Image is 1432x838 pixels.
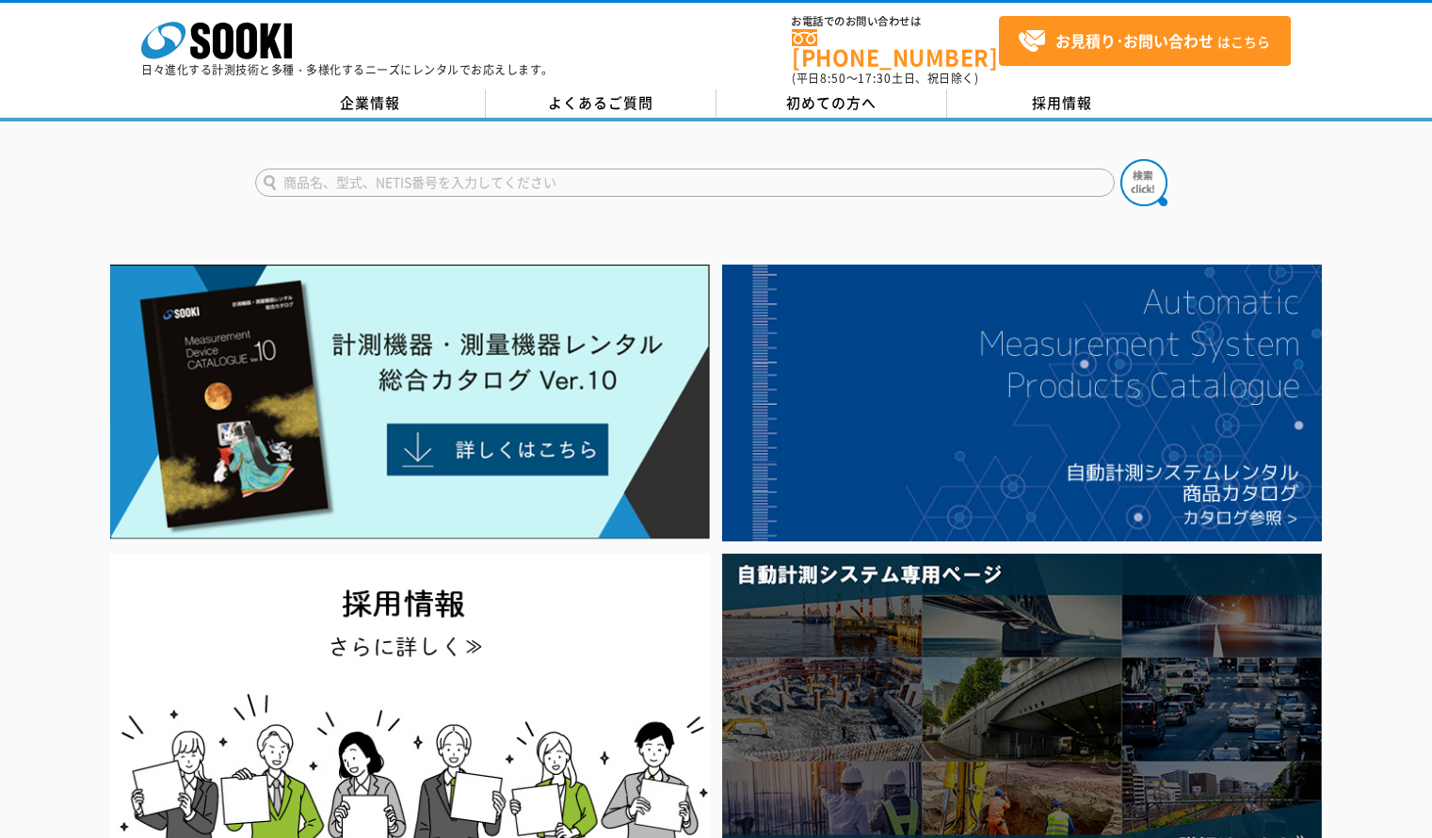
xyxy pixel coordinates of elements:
a: お見積り･お問い合わせはこちら [999,16,1291,66]
a: [PHONE_NUMBER] [792,29,999,68]
input: 商品名、型式、NETIS番号を入力してください [255,169,1115,197]
a: 採用情報 [947,89,1178,118]
span: お電話でのお問い合わせは [792,16,999,27]
img: btn_search.png [1120,159,1167,206]
a: よくあるご質問 [486,89,716,118]
span: 17:30 [858,70,892,87]
span: 8:50 [820,70,846,87]
strong: お見積り･お問い合わせ [1055,29,1214,52]
img: 自動計測システムカタログ [722,265,1322,541]
span: (平日 ～ 土日、祝日除く) [792,70,978,87]
span: はこちら [1018,27,1270,56]
a: 初めての方へ [716,89,947,118]
a: 企業情報 [255,89,486,118]
img: Catalog Ver10 [110,265,710,540]
span: 初めての方へ [786,92,877,113]
p: 日々進化する計測技術と多種・多様化するニーズにレンタルでお応えします。 [141,64,554,75]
